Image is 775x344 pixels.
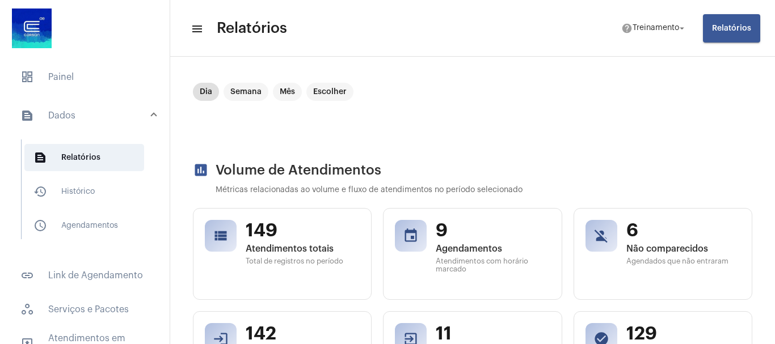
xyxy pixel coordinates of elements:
[436,257,550,273] span: Atendimentos com horário marcado
[677,23,687,33] mat-icon: arrow_drop_down
[24,212,144,239] span: Agendamentos
[11,296,158,323] span: Serviços e Pacotes
[193,162,209,178] mat-icon: assessment
[593,228,609,244] mat-icon: person_off
[11,262,158,289] span: Link de Agendamento
[217,19,287,37] span: Relatórios
[246,220,360,241] span: 149
[213,228,229,244] mat-icon: view_list
[20,109,34,122] mat-icon: sidenav icon
[193,162,752,178] h2: Volume de Atendimentos
[9,6,54,51] img: d4669ae0-8c07-2337-4f67-34b0df7f5ae4.jpeg
[403,228,419,244] mat-icon: event
[626,257,740,265] span: Agendados que não entraram
[24,178,144,205] span: Histórico
[11,63,158,91] span: Painel
[191,22,202,36] mat-icon: sidenav icon
[614,17,694,40] button: Treinamento
[621,23,633,34] mat-icon: help
[436,220,550,241] span: 9
[224,83,268,101] mat-chip: Semana
[246,244,360,254] span: Atendimentos totais
[20,303,34,316] span: sidenav icon
[20,269,34,282] mat-icon: sidenav icon
[273,83,302,101] mat-chip: Mês
[626,220,740,241] span: 6
[306,83,353,101] mat-chip: Escolher
[33,185,47,198] mat-icon: sidenav icon
[33,219,47,232] mat-icon: sidenav icon
[626,244,740,254] span: Não comparecidos
[24,144,144,171] span: Relatórios
[712,24,751,32] span: Relatórios
[633,24,679,32] span: Treinamento
[436,244,550,254] span: Agendamentos
[7,97,170,134] mat-expansion-panel-header: sidenav iconDados
[20,109,151,122] mat-panel-title: Dados
[193,83,219,101] mat-chip: Dia
[246,257,360,265] span: Total de registros no período
[20,70,34,84] span: sidenav icon
[7,134,170,255] div: sidenav iconDados
[33,151,47,164] mat-icon: sidenav icon
[703,14,760,43] button: Relatórios
[216,186,752,194] p: Métricas relacionadas ao volume e fluxo de atendimentos no período selecionado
